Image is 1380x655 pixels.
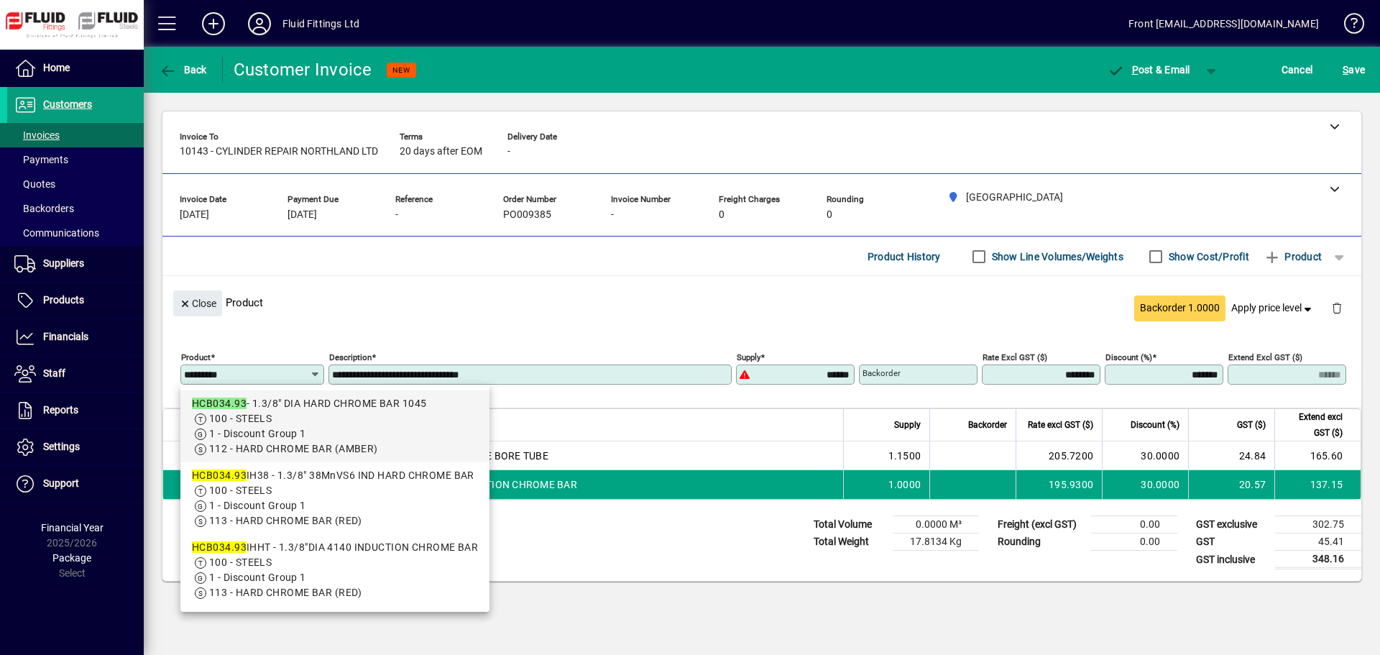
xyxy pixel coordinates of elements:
span: Backorder 1.0000 [1140,301,1220,316]
app-page-header-button: Back [144,57,223,83]
label: Show Line Volumes/Weights [989,249,1123,264]
div: - 1.3/8" DIA HARD CHROME BAR 1045 [192,396,478,411]
a: Quotes [7,172,144,196]
button: Product History [862,244,947,270]
td: 348.16 [1275,551,1361,569]
div: Customer Invoice [234,58,372,81]
span: P [1132,64,1138,75]
td: Freight (excl GST) [990,516,1091,533]
span: Backorder [968,417,1007,433]
a: Invoices [7,123,144,147]
span: 0 [719,209,724,221]
span: Products [43,294,84,306]
button: Add [190,11,236,37]
button: Profile [236,11,282,37]
td: Total Weight [806,533,893,551]
span: Package [52,552,91,564]
span: Discount (%) [1131,417,1179,433]
span: Product [1264,245,1322,268]
app-page-header-button: Delete [1320,301,1354,314]
a: Suppliers [7,246,144,282]
span: Rate excl GST ($) [1028,417,1093,433]
span: Home [43,62,70,73]
button: Post & Email [1100,57,1197,83]
td: Total Volume [806,516,893,533]
span: 10143 - CYLINDER REPAIR NORTHLAND LTD [180,146,378,157]
td: 0.0000 M³ [893,516,979,533]
span: ave [1343,58,1365,81]
span: Support [43,477,79,489]
span: 1 - Discount Group 1 [209,572,306,583]
span: 1.0000 [888,477,921,492]
span: Payments [14,154,68,165]
td: Rounding [990,533,1091,551]
td: 30.0000 [1102,441,1188,470]
span: ost & Email [1107,64,1190,75]
td: 137.15 [1274,470,1361,499]
mat-label: Backorder [862,368,901,378]
td: 45.41 [1275,533,1361,551]
div: Fluid Fittings Ltd [282,12,359,35]
button: Apply price level [1225,296,1320,321]
span: 100 - STEELS [209,413,272,424]
span: Cancel [1282,58,1313,81]
a: Financials [7,319,144,355]
div: Product [162,276,1361,329]
span: Financials [43,331,88,342]
td: 30.0000 [1102,470,1188,499]
span: Communications [14,227,99,239]
a: Communications [7,221,144,245]
span: Staff [43,367,65,379]
span: 1.1500 [888,449,921,463]
div: IH38 - 1.3/8" 38MnVS6 IND HARD CHROME BAR [192,468,478,483]
span: Apply price level [1231,301,1315,316]
a: Knowledge Base [1333,3,1362,50]
span: Invoices [14,129,60,141]
button: Cancel [1278,57,1317,83]
td: 17.8134 Kg [893,533,979,551]
span: - [507,146,510,157]
mat-option: HCB034.93IH38 - 1.3/8" 38MnVS6 IND HARD CHROME BAR [180,462,489,534]
span: 0 [827,209,832,221]
span: NEW [392,65,410,75]
button: Save [1339,57,1368,83]
td: 0.00 [1091,533,1177,551]
mat-label: Description [329,352,372,362]
td: 24.84 [1188,441,1274,470]
mat-label: Discount (%) [1105,352,1152,362]
td: GST inclusive [1189,551,1275,569]
a: Backorders [7,196,144,221]
a: Settings [7,429,144,465]
button: Backorder 1.0000 [1134,296,1225,321]
span: Backorders [14,203,74,214]
td: 0.00 [1091,516,1177,533]
mat-label: Supply [737,352,760,362]
span: 20 days after EOM [400,146,482,157]
span: Financial Year [41,522,103,533]
button: Back [155,57,211,83]
span: Extend excl GST ($) [1284,409,1343,441]
span: S [1343,64,1348,75]
a: Support [7,466,144,502]
mat-label: Rate excl GST ($) [983,352,1047,362]
span: 100 - STEELS [209,556,272,568]
div: 195.9300 [1025,477,1093,492]
mat-option: HCB034.93 - 1.3/8" DIA HARD CHROME BAR 1045 [180,390,489,462]
a: Products [7,283,144,319]
span: 1 - Discount Group 1 [209,500,306,511]
span: 100 - STEELS [209,485,272,496]
button: Delete [1320,290,1354,325]
span: Back [159,64,207,75]
a: Staff [7,356,144,392]
span: Customers [43,99,92,110]
span: PO009385 [503,209,551,221]
mat-label: Product [181,352,211,362]
span: 113 - HARD CHROME BAR (RED) [209,587,362,598]
em: HCB034.93 [192,470,247,481]
span: - [395,209,398,221]
label: Show Cost/Profit [1166,249,1249,264]
span: 113 - HARD CHROME BAR (RED) [209,515,362,526]
td: GST [1189,533,1275,551]
mat-option: HCB034.93IHHT - 1.3/8"DIA 4140 INDUCTION CHROME BAR [180,534,489,606]
a: Home [7,50,144,86]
